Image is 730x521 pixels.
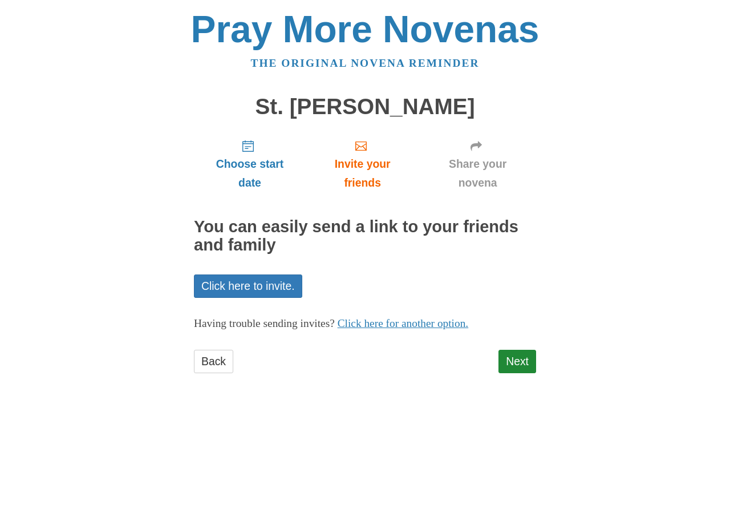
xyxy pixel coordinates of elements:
a: Click here to invite. [194,274,302,298]
a: Next [498,350,536,373]
h2: You can easily send a link to your friends and family [194,218,536,255]
a: The original novena reminder [251,57,480,69]
a: Back [194,350,233,373]
span: Invite your friends [317,155,408,192]
a: Share your novena [419,130,536,198]
a: Click here for another option. [338,317,469,329]
a: Invite your friends [306,130,419,198]
span: Having trouble sending invites? [194,317,335,329]
a: Pray More Novenas [191,8,540,50]
h1: St. [PERSON_NAME] [194,95,536,119]
a: Choose start date [194,130,306,198]
span: Choose start date [205,155,294,192]
span: Share your novena [431,155,525,192]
